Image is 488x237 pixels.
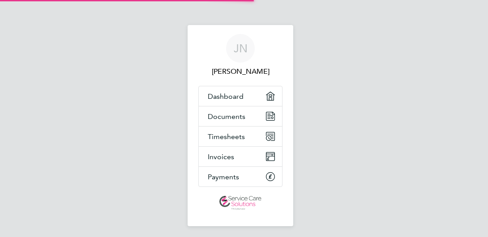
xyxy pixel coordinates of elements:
span: Joel Nunez Martinez [198,66,283,77]
nav: Main navigation [188,25,293,226]
img: servicecare-logo-retina.png [219,196,261,210]
a: Documents [199,106,282,126]
span: JN [234,42,248,54]
a: Payments [199,167,282,186]
a: Dashboard [199,86,282,106]
span: Payments [208,173,239,181]
span: Invoices [208,152,234,161]
span: Dashboard [208,92,244,101]
a: JN[PERSON_NAME] [198,34,283,77]
span: Timesheets [208,132,245,141]
a: Go to home page [198,196,283,210]
a: Timesheets [199,127,282,146]
span: Documents [208,112,245,121]
a: Invoices [199,147,282,166]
